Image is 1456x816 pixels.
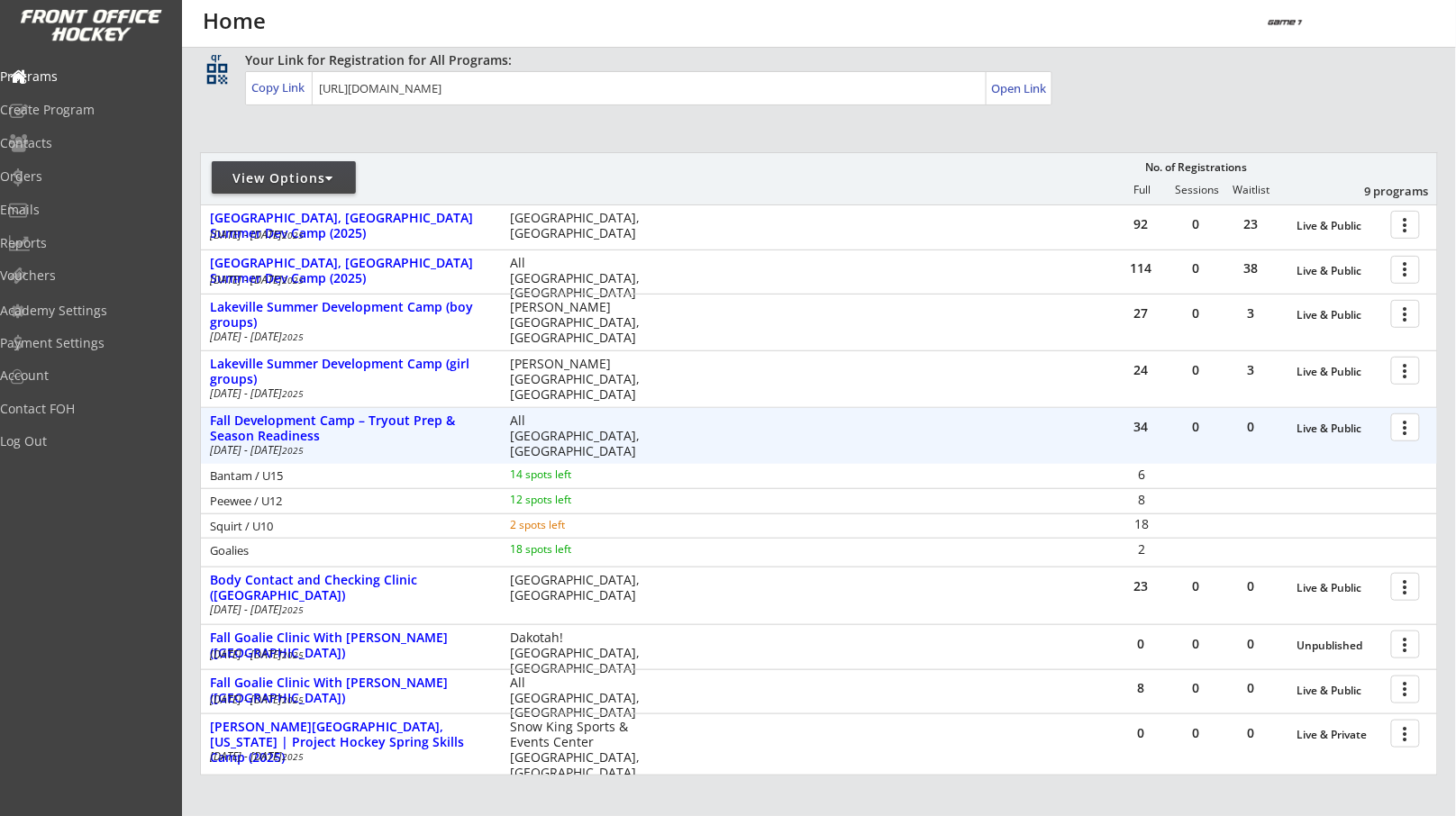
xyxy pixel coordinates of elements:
[210,573,491,603] div: Body Contact and Checking Clinic ([GEOGRAPHIC_DATA])
[205,51,227,63] div: qr
[1297,309,1382,322] div: Live & Public
[1224,364,1279,376] div: 3
[510,357,651,402] div: [PERSON_NAME][GEOGRAPHIC_DATA], [GEOGRAPHIC_DATA]
[1297,422,1382,435] div: Live & Public
[1391,630,1420,658] button: more_vert
[1391,573,1420,601] button: more_vert
[1297,366,1382,378] div: Live & Public
[510,300,651,345] div: [PERSON_NAME][GEOGRAPHIC_DATA], [GEOGRAPHIC_DATA]
[210,470,486,482] div: Bantam / U15
[1169,364,1224,376] div: 0
[210,545,486,557] div: Goalies
[210,751,486,762] div: [DATE] - [DATE]
[1224,262,1279,275] div: 38
[510,256,651,301] div: All [GEOGRAPHIC_DATA], [GEOGRAPHIC_DATA]
[212,169,356,187] div: View Options
[1115,218,1169,231] div: 92
[510,630,651,675] div: Dakotah! [GEOGRAPHIC_DATA], [GEOGRAPHIC_DATA]
[1115,727,1169,739] div: 0
[1169,682,1224,694] div: 0
[210,413,491,444] div: Fall Development Camp – Tryout Prep & Season Readiness
[1224,307,1279,320] div: 3
[1169,218,1224,231] div: 0
[1297,729,1382,741] div: Live & Private
[1391,256,1420,284] button: more_vert
[210,604,486,615] div: [DATE] - [DATE]
[210,521,486,532] div: Squirt / U10
[1391,720,1420,748] button: more_vert
[510,413,651,458] div: All [GEOGRAPHIC_DATA], [GEOGRAPHIC_DATA]
[210,630,491,661] div: Fall Goalie Clinic With [PERSON_NAME] ([GEOGRAPHIC_DATA])
[1224,727,1279,739] div: 0
[991,81,1048,96] div: Open Link
[1169,307,1224,320] div: 0
[1115,421,1169,433] div: 34
[1297,639,1382,652] div: Unpublished
[251,79,308,95] div: Copy Link
[510,573,651,603] div: [GEOGRAPHIC_DATA], [GEOGRAPHIC_DATA]
[282,387,304,400] em: 2025
[1115,518,1169,530] div: 18
[210,357,491,387] div: Lakeville Summer Development Camp (girl groups)
[1391,675,1420,703] button: more_vert
[210,720,491,765] div: [PERSON_NAME][GEOGRAPHIC_DATA], [US_STATE] | Project Hockey Spring Skills Camp (2025)
[210,675,491,706] div: Fall Goalie Clinic With [PERSON_NAME] ([GEOGRAPHIC_DATA])
[1297,265,1382,277] div: Live & Public
[282,603,304,616] em: 2025
[1169,638,1224,650] div: 0
[1115,638,1169,650] div: 0
[204,60,231,87] button: qr_code
[510,469,626,480] div: 14 spots left
[1224,218,1279,231] div: 23
[1115,364,1169,376] div: 24
[510,211,651,241] div: [GEOGRAPHIC_DATA], [GEOGRAPHIC_DATA]
[1115,543,1169,556] div: 2
[510,544,626,555] div: 18 spots left
[282,694,304,706] em: 2025
[282,648,304,661] em: 2025
[1169,262,1224,275] div: 0
[282,444,304,457] em: 2025
[1169,421,1224,433] div: 0
[1391,300,1420,328] button: more_vert
[510,675,651,721] div: All [GEOGRAPHIC_DATA], [GEOGRAPHIC_DATA]
[210,211,491,241] div: [GEOGRAPHIC_DATA], [GEOGRAPHIC_DATA] Summer Dev Camp (2025)
[1297,685,1382,697] div: Live & Public
[282,229,304,241] em: 2025
[245,51,1382,69] div: Your Link for Registration for All Programs:
[1297,582,1382,594] div: Live & Public
[1224,580,1279,593] div: 0
[210,300,491,331] div: Lakeville Summer Development Camp (boy groups)
[210,445,486,456] div: [DATE] - [DATE]
[991,76,1048,101] a: Open Link
[282,750,304,763] em: 2025
[1224,184,1279,196] div: Waitlist
[210,694,486,705] div: [DATE] - [DATE]
[1169,727,1224,739] div: 0
[210,230,486,240] div: [DATE] - [DATE]
[210,388,486,399] div: [DATE] - [DATE]
[1335,183,1429,199] div: 9 programs
[210,331,486,342] div: [DATE] - [DATE]
[1115,307,1169,320] div: 27
[1115,682,1169,694] div: 8
[1224,421,1279,433] div: 0
[282,331,304,343] em: 2025
[510,720,651,780] div: Snow King Sports & Events Center [GEOGRAPHIC_DATA], [GEOGRAPHIC_DATA]
[1115,184,1169,196] div: Full
[1224,682,1279,694] div: 0
[510,520,626,530] div: 2 spots left
[210,275,486,286] div: [DATE] - [DATE]
[510,494,626,505] div: 12 spots left
[210,256,491,286] div: [GEOGRAPHIC_DATA], [GEOGRAPHIC_DATA] Summer Dev Camp (2025)
[1391,413,1420,441] button: more_vert
[1141,161,1252,174] div: No. of Registrations
[1224,638,1279,650] div: 0
[1115,494,1169,506] div: 8
[1297,220,1382,232] div: Live & Public
[210,495,486,507] div: Peewee / U12
[282,274,304,286] em: 2025
[1115,468,1169,481] div: 6
[1391,357,1420,385] button: more_vert
[1169,580,1224,593] div: 0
